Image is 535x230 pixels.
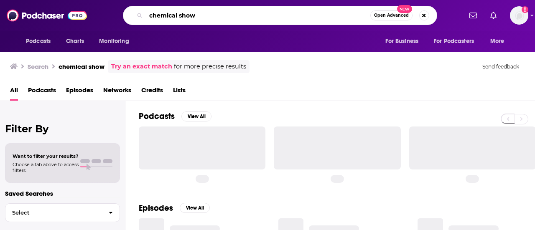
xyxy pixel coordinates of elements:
span: For Business [385,35,418,47]
a: Try an exact match [111,62,172,71]
a: EpisodesView All [139,203,210,213]
button: open menu [93,33,140,49]
a: Charts [61,33,89,49]
button: View All [180,203,210,213]
div: Search podcasts, credits, & more... [123,6,437,25]
a: Episodes [66,83,93,101]
a: Networks [103,83,131,101]
a: Credits [141,83,163,101]
span: Select [5,210,102,215]
a: Podcasts [28,83,56,101]
span: Charts [66,35,84,47]
button: View All [181,111,211,121]
p: Saved Searches [5,190,120,197]
span: For Podcasters [434,35,474,47]
button: Open AdvancedNew [370,10,413,20]
h2: Filter By [5,123,120,135]
img: User Profile [510,6,528,25]
button: open menu [20,33,61,49]
button: open menu [428,33,486,49]
button: Send feedback [480,63,522,70]
a: Show notifications dropdown [487,8,500,23]
button: Select [5,203,120,222]
span: New [397,5,412,13]
a: PodcastsView All [139,111,211,121]
svg: Add a profile image [522,6,528,13]
input: Search podcasts, credits, & more... [146,9,370,22]
span: for more precise results [174,62,246,71]
h3: chemical show [59,63,104,71]
span: Want to filter your results? [13,153,79,159]
span: More [490,35,504,47]
button: open menu [484,33,515,49]
h2: Podcasts [139,111,175,121]
span: Choose a tab above to access filters. [13,162,79,173]
a: Lists [173,83,186,101]
span: Open Advanced [374,13,409,18]
img: Podchaser - Follow, Share and Rate Podcasts [7,8,87,23]
span: Monitoring [99,35,129,47]
a: All [10,83,18,101]
a: Show notifications dropdown [466,8,480,23]
button: Show profile menu [510,6,528,25]
h2: Episodes [139,203,173,213]
h3: Search [28,63,48,71]
span: Logged in as HavasFormulab2b [510,6,528,25]
span: Podcasts [26,35,51,47]
button: open menu [380,33,429,49]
